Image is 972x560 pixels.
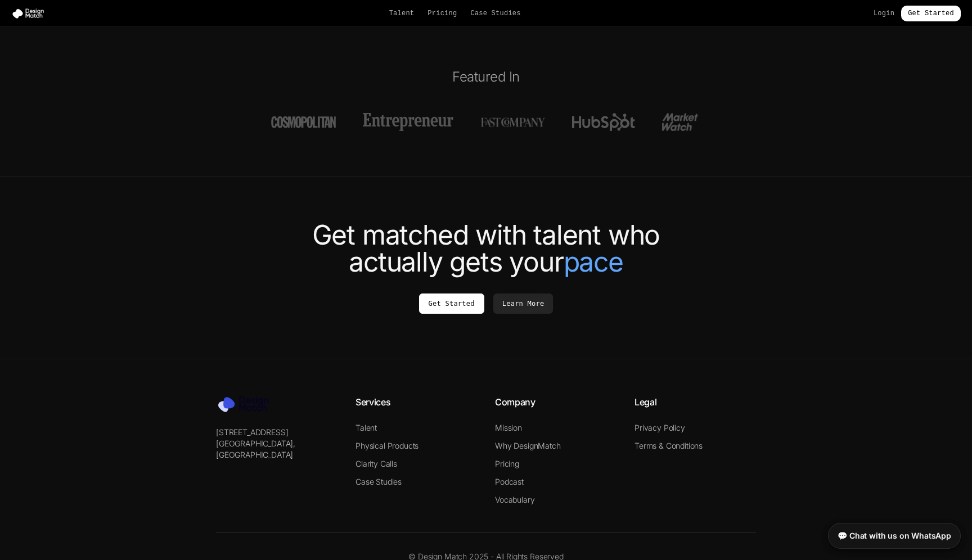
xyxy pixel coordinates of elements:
a: Talent [389,9,415,18]
p: [GEOGRAPHIC_DATA], [GEOGRAPHIC_DATA] [216,438,337,460]
a: Case Studies [355,477,402,486]
a: Talent [355,423,377,432]
img: Featured Logo 4 [572,113,635,131]
a: Terms & Conditions [634,441,703,450]
a: Learn More [493,293,553,314]
a: 💬 Chat with us on WhatsApp [828,523,961,549]
a: Case Studies [470,9,520,18]
a: Why DesignMatch [495,441,561,450]
img: Featured Logo 2 [363,113,453,131]
p: [STREET_ADDRESS] [216,427,337,438]
a: Get Started [419,293,484,314]
img: Featured Logo 1 [271,113,336,131]
h2: Featured In [171,68,801,86]
h4: Services [355,395,477,409]
a: Privacy Policy [634,423,685,432]
h4: Company [495,395,616,409]
h4: Legal [634,395,756,409]
img: Design Match [216,395,278,413]
h2: Get matched with talent who actually gets your [171,222,801,276]
a: Pricing [495,459,519,468]
a: Login [874,9,894,18]
a: Mission [495,423,522,432]
a: Vocabulary [495,495,534,504]
span: pace [564,249,623,276]
img: Featured Logo 5 [662,113,701,131]
a: Get Started [901,6,961,21]
a: Physical Products [355,441,418,450]
img: Featured Logo 3 [480,113,546,131]
a: Podcast [495,477,524,486]
img: Design Match [11,8,49,19]
a: Pricing [427,9,457,18]
a: Clarity Calls [355,459,397,468]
